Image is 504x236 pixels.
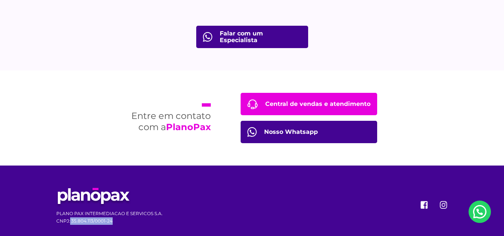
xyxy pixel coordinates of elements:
[56,210,163,217] p: PLANO PAX INTERMEDIACAO E SERVICOS S.A.
[241,93,377,115] a: Central de vendas e atendimento
[203,32,212,42] img: fale com consultor
[241,121,377,143] a: Nosso Whatsapp
[166,122,211,132] strong: PlanoPax
[56,217,163,225] p: CNPJ: 35.804.113/0001-24
[247,99,258,109] img: Central de Vendas
[247,127,257,137] img: Central de Vendas
[469,201,491,223] a: Nosso Whatsapp
[420,204,430,211] a: facebook
[196,26,308,48] a: Falar com um Especialista
[439,204,448,211] a: instagram
[127,103,211,133] h2: Entre em contato com a
[56,188,131,207] img: Planopax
